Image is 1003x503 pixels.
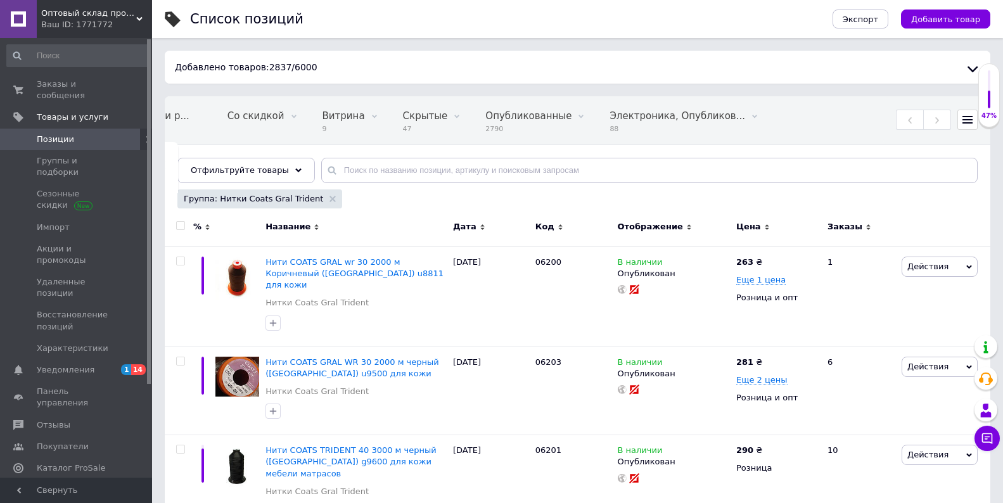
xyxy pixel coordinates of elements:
[736,392,817,404] div: Розница и опт
[736,257,762,268] div: ₴
[193,221,201,232] span: %
[37,222,70,233] span: Импорт
[485,110,572,122] span: Опубликованные
[323,110,365,122] span: Витрина
[403,110,448,122] span: Скрытые
[37,343,108,354] span: Характеристики
[37,364,94,376] span: Уведомления
[131,364,146,375] span: 14
[184,193,323,205] span: Группа: Нитки Coats Gral Trident
[37,79,117,101] span: Заказы и сообщения
[37,188,117,211] span: Сезонные скидки
[736,275,786,285] span: Еще 1 цена
[453,221,476,232] span: Дата
[37,419,70,431] span: Отзывы
[843,15,878,24] span: Экспорт
[618,368,731,379] div: Опубликован
[265,386,369,397] a: Нитки Coats Gral Trident
[736,257,753,267] b: 263
[901,10,990,29] button: Добавить товар
[736,375,788,385] span: Еще 2 цены
[974,426,1000,451] button: Чат с покупателем
[736,445,762,456] div: ₴
[833,10,888,29] button: Экспорт
[618,357,663,371] span: В наличии
[736,445,753,455] b: 290
[191,165,289,175] span: Отфильтруйте товары
[215,445,259,488] img: Нити COATS TRIDENT 40 3000 м черный (Великобритания) g9600 для кожи мебели матрасов
[618,268,731,279] div: Опубликован
[736,462,817,474] div: Розница
[736,357,762,368] div: ₴
[37,441,89,452] span: Покупатели
[450,347,532,435] div: [DATE]
[37,155,117,178] span: Группы и подборки
[265,257,444,290] a: Нити COATS GRAL wr 30 2000 м Коричневый ([GEOGRAPHIC_DATA]) u8811 для кожи
[265,486,369,497] a: Нитки Coats Gral Trident
[736,221,761,232] span: Цена
[41,8,136,19] span: Оптовый склад промтоваров "Укрпромтовары"
[618,456,731,468] div: Опубликован
[618,221,683,232] span: Отображение
[41,19,152,30] div: Ваш ID: 1771772
[265,357,439,378] a: Нити COATS GRAL WR 30 2000 м черный ([GEOGRAPHIC_DATA]) u9500 для кожи
[37,276,117,299] span: Удаленные позиции
[610,110,745,122] span: Электроника, Опубликов...
[190,13,303,26] div: Список позиций
[265,445,436,478] a: Нити COATS TRIDENT 40 3000 м черный ([GEOGRAPHIC_DATA]) g9600 для кожи мебели матрасов
[827,221,862,232] span: Заказы
[265,297,369,309] a: Нитки Coats Gral Trident
[321,158,978,183] input: Поиск по названию позиции, артикулу и поисковым запросам
[215,357,259,397] img: Нити COATS GRAL WR 30 2000 м черный (Великобритания) u9500 для кожи
[618,445,663,459] span: В наличии
[820,347,898,435] div: 6
[911,15,980,24] span: Добавить товар
[53,110,189,122] span: Товары с проблемными р...
[907,362,949,371] span: Действия
[450,246,532,347] div: [DATE]
[907,450,949,459] span: Действия
[121,364,131,375] span: 1
[37,134,74,145] span: Позиции
[535,445,561,455] span: 06201
[37,243,117,266] span: Акции и промокоды
[6,44,150,67] input: Поиск
[265,221,310,232] span: Название
[37,111,108,123] span: Товары и услуги
[37,386,117,409] span: Панель управления
[37,462,105,474] span: Каталог ProSale
[403,124,448,134] span: 47
[820,246,898,347] div: 1
[37,309,117,332] span: Восстановление позиций
[618,257,663,271] span: В наличии
[736,292,817,303] div: Розница и опт
[535,357,561,367] span: 06203
[215,257,259,300] img: Нити COATS GRAL wr 30 2000 м Коричневый (Великобритания) u8811 для кожи
[227,110,284,122] span: Со скидкой
[535,221,554,232] span: Код
[175,62,317,72] span: Добавлено товаров: / 6000
[907,262,949,271] span: Действия
[597,97,770,145] div: Электроника, Опубликованные
[269,62,292,72] span: 2837
[979,111,999,120] div: 47%
[535,257,561,267] span: 06200
[323,124,365,134] span: 9
[610,124,745,134] span: 88
[736,357,753,367] b: 281
[485,124,572,134] span: 2790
